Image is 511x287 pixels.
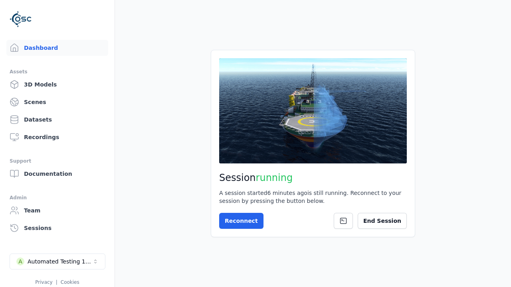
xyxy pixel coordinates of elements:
[56,279,57,285] span: |
[6,129,108,145] a: Recordings
[219,213,263,229] button: Reconnect
[10,156,105,166] div: Support
[28,258,92,265] div: Automated Testing 1 - Playwright
[6,202,108,218] a: Team
[6,77,108,92] a: 3D Models
[16,258,24,265] div: A
[61,279,79,285] a: Cookies
[10,254,105,269] button: Select a workspace
[256,172,293,183] span: running
[6,220,108,236] a: Sessions
[10,67,105,77] div: Assets
[6,40,108,56] a: Dashboard
[10,8,32,30] img: Logo
[6,112,108,128] a: Datasets
[358,213,407,229] button: End Session
[6,94,108,110] a: Scenes
[219,189,407,205] div: A session started 6 minutes ago is still running. Reconnect to your session by pressing the butto...
[10,193,105,202] div: Admin
[35,279,52,285] a: Privacy
[219,171,407,184] h2: Session
[6,166,108,182] a: Documentation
